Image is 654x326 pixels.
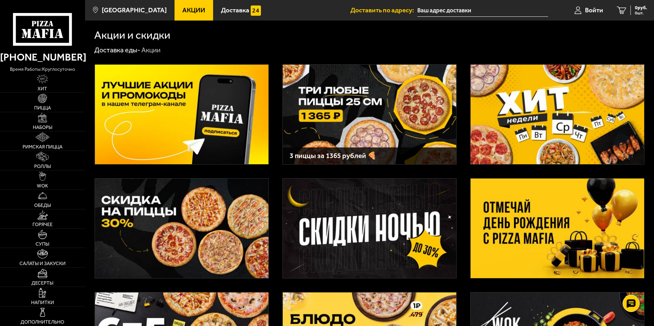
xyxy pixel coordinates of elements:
[141,46,161,55] div: Акции
[32,222,53,227] span: Горячее
[94,30,170,41] h1: Акции и скидки
[221,7,249,13] span: Доставка
[635,5,647,10] span: 0 руб.
[350,7,417,13] span: Доставить по адресу:
[94,46,140,54] a: Доставка еды-
[31,300,54,305] span: Напитки
[635,11,647,15] span: 0 шт.
[20,320,64,325] span: Дополнительно
[251,5,261,16] img: 15daf4d41897b9f0e9f617042186c801.svg
[282,64,457,165] a: 3 пиццы за 1365 рублей 🍕
[417,4,548,17] input: Ваш адрес доставки
[182,7,205,13] span: Акции
[36,242,49,247] span: Супы
[102,7,167,13] span: [GEOGRAPHIC_DATA]
[585,7,603,13] span: Войти
[34,164,51,169] span: Роллы
[34,106,51,110] span: Пицца
[31,281,53,286] span: Десерты
[23,145,62,149] span: Римская пицца
[19,261,66,266] span: Салаты и закуски
[34,203,51,208] span: Обеды
[38,87,47,91] span: Хит
[37,184,48,188] span: WOK
[33,125,52,130] span: Наборы
[290,152,449,159] h3: 3 пиццы за 1365 рублей 🍕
